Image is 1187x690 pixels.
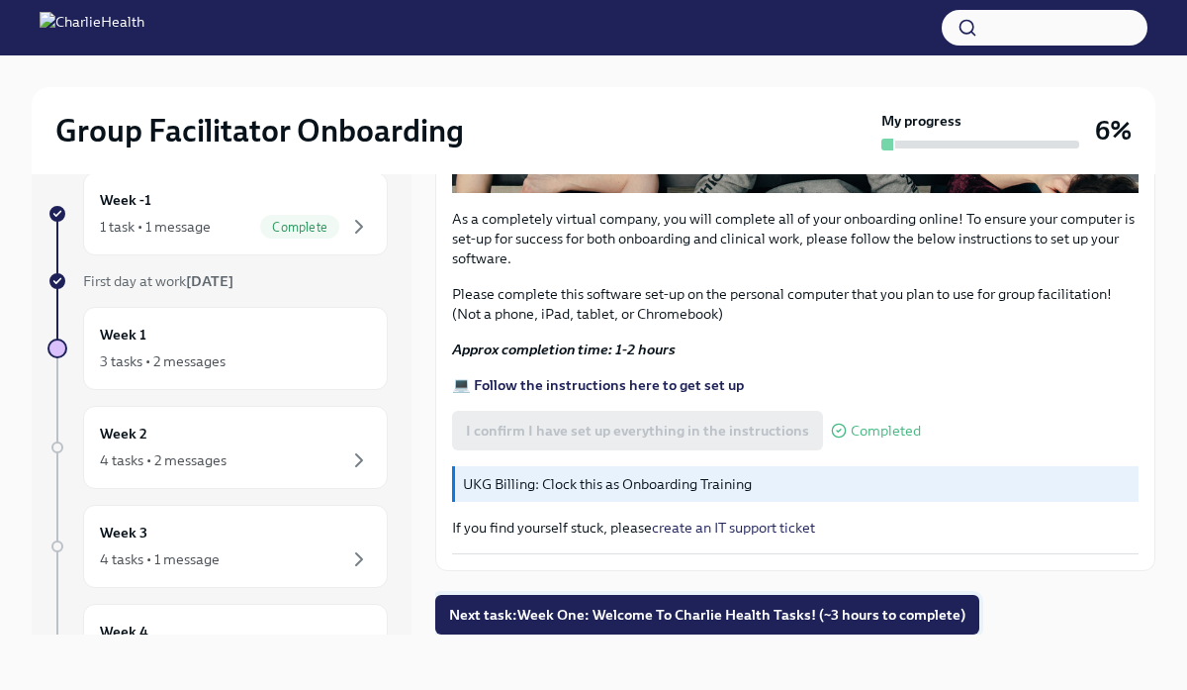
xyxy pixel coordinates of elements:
[452,376,744,394] a: 💻 Follow the instructions here to get set up
[1095,113,1132,148] h3: 6%
[55,111,464,150] h2: Group Facilitator Onboarding
[47,406,388,489] a: Week 24 tasks • 2 messages
[100,549,220,569] div: 4 tasks • 1 message
[47,172,388,255] a: Week -11 task • 1 messageComplete
[100,324,146,345] h6: Week 1
[463,474,1131,494] p: UKG Billing: Clock this as Onboarding Training
[452,209,1139,268] p: As a completely virtual company, you will complete all of your onboarding online! To ensure your ...
[435,595,979,635] button: Next task:Week One: Welcome To Charlie Health Tasks! (~3 hours to complete)
[100,450,227,470] div: 4 tasks • 2 messages
[100,423,147,444] h6: Week 2
[83,272,233,290] span: First day at work
[452,284,1139,324] p: Please complete this software set-up on the personal computer that you plan to use for group faci...
[652,519,815,537] a: create an IT support ticket
[40,12,144,44] img: CharlieHealth
[260,220,339,235] span: Complete
[851,424,921,439] span: Completed
[100,189,151,211] h6: Week -1
[47,307,388,390] a: Week 13 tasks • 2 messages
[449,605,965,625] span: Next task : Week One: Welcome To Charlie Health Tasks! (~3 hours to complete)
[47,505,388,588] a: Week 34 tasks • 1 message
[100,522,147,543] h6: Week 3
[47,604,388,687] a: Week 4
[100,351,226,371] div: 3 tasks • 2 messages
[47,271,388,291] a: First day at work[DATE]
[452,518,1139,538] p: If you find yourself stuck, please
[881,111,961,131] strong: My progress
[100,217,211,237] div: 1 task • 1 message
[100,621,148,642] h6: Week 4
[186,272,233,290] strong: [DATE]
[452,341,676,358] strong: Approx completion time: 1-2 hours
